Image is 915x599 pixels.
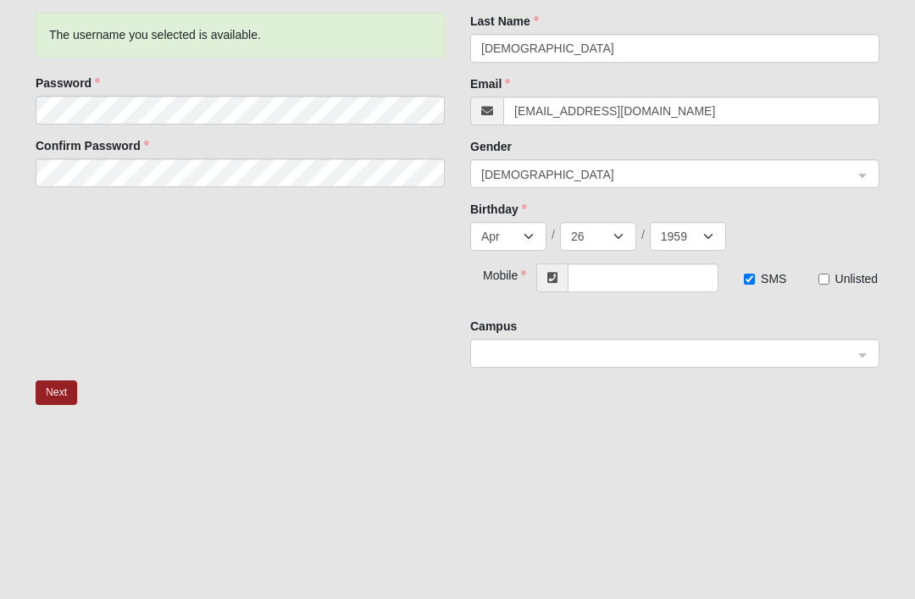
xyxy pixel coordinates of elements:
label: Email [470,75,510,92]
input: Unlisted [818,274,829,285]
label: Birthday [470,201,527,218]
span: / [641,226,645,243]
div: Mobile [470,263,504,284]
span: Female [481,165,853,184]
input: SMS [744,274,755,285]
label: Password [36,75,100,92]
span: SMS [761,272,786,286]
div: The username you selected is available. [36,13,445,58]
label: Campus [470,318,517,335]
label: Last Name [470,13,539,30]
span: Unlisted [835,272,879,286]
label: Confirm Password [36,137,149,154]
button: Next [36,380,77,405]
label: Gender [470,138,512,155]
span: / [552,226,555,243]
